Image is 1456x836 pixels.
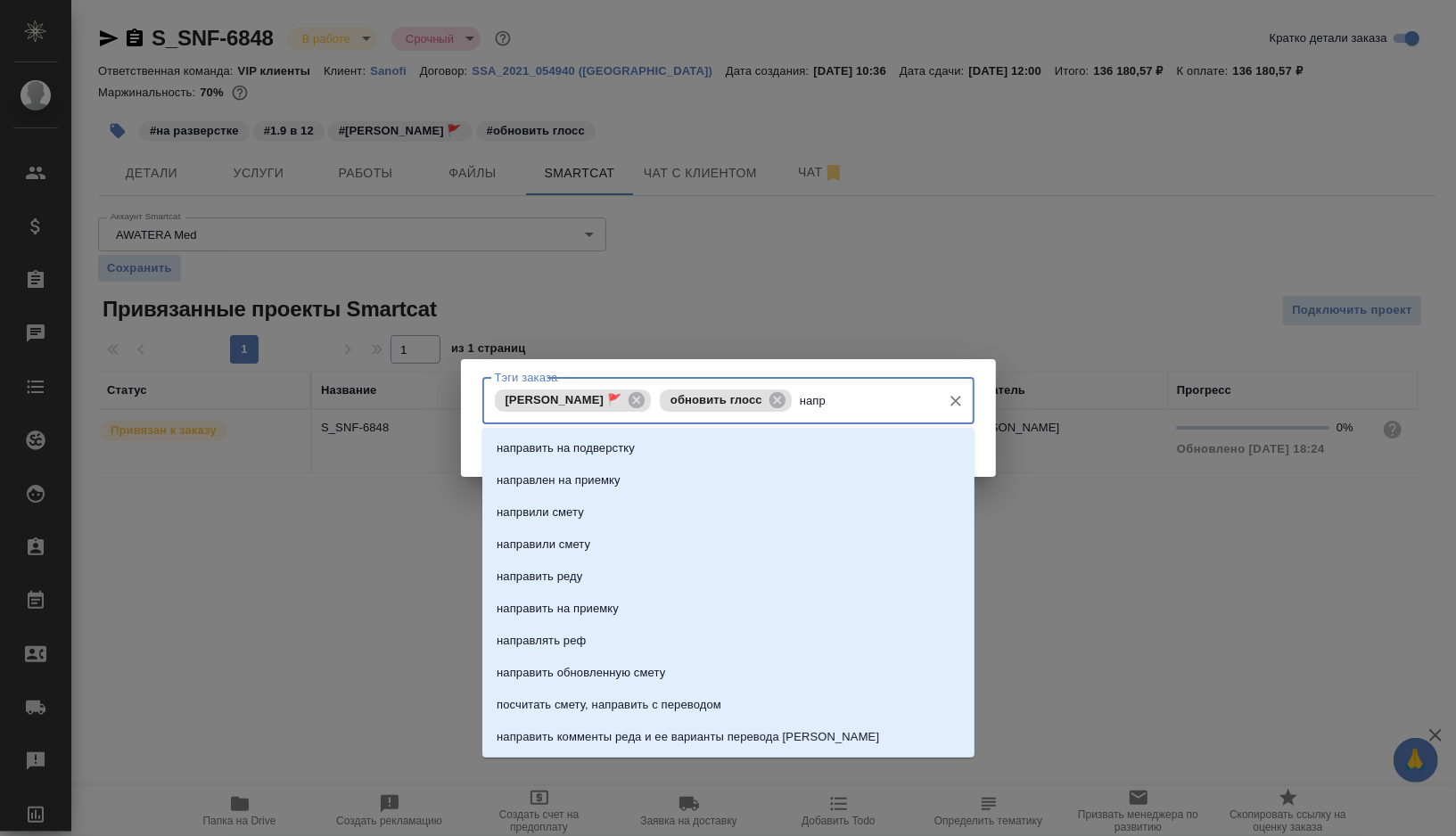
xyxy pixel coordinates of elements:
p: направить обновленную смету [497,664,665,682]
span: обновить глосс [660,393,773,406]
p: направить комменты реда и ее варианты перевода [PERSON_NAME] [497,728,879,746]
p: направлен на приемку [497,471,621,489]
p: напрвили смету [497,504,584,521]
p: посчитать смету, направить с переводом [497,696,721,714]
p: направить реду [497,568,582,586]
div: [PERSON_NAME] 🚩 [495,389,652,412]
div: обновить глосс [660,389,792,412]
p: направили смету [497,536,590,553]
span: [PERSON_NAME] 🚩 [495,393,633,406]
button: Очистить [943,389,968,414]
p: направлять реф [497,632,586,650]
p: направить на приемку [497,600,619,618]
p: направить на подверстку [497,439,635,457]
